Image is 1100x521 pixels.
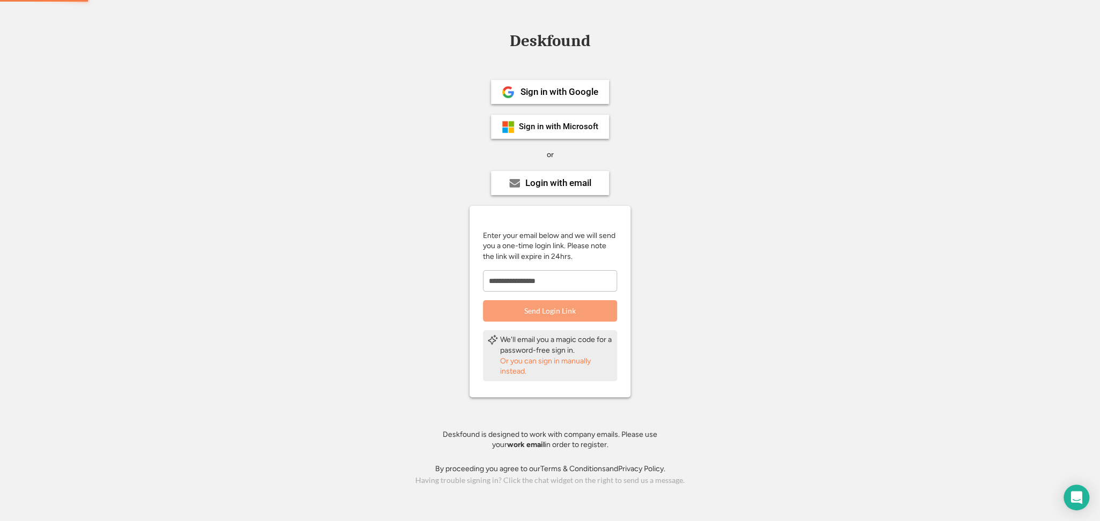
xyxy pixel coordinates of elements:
[520,87,598,96] div: Sign in with Google
[483,300,617,322] button: Send Login Link
[435,464,665,474] div: By proceeding you agree to our and
[500,356,613,377] div: Or you can sign in manually instead.
[540,464,606,473] a: Terms & Conditions
[618,464,665,473] a: Privacy Policy.
[502,86,515,99] img: 1024px-Google__G__Logo.svg.png
[547,150,554,160] div: or
[483,230,617,262] div: Enter your email below and we will send you a one-time login link. Please note the link will expi...
[1064,485,1089,510] div: Open Intercom Messenger
[504,33,596,49] div: Deskfound
[500,334,613,355] div: We'll email you a magic code for a password-free sign in.
[519,123,598,131] div: Sign in with Microsoft
[507,440,545,449] strong: work email
[525,178,591,188] div: Login with email
[429,429,671,450] div: Deskfound is designed to work with company emails. Please use your in order to register.
[502,121,515,133] img: ms-symbollockup_mssymbol_19.png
